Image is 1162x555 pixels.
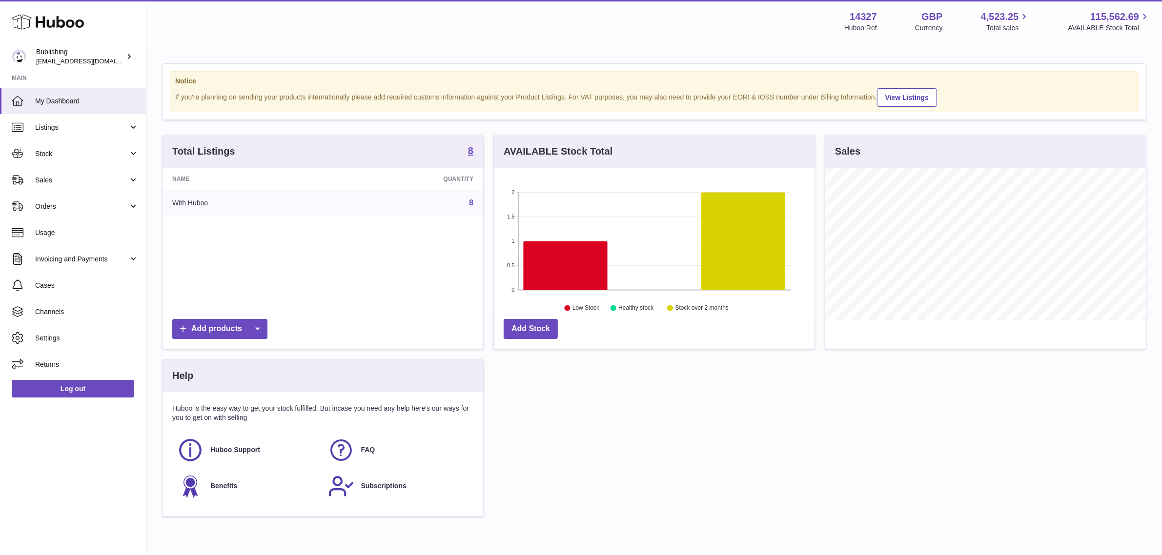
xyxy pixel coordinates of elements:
[1068,23,1150,33] span: AVAILABLE Stock Total
[175,87,1133,107] div: If you're planning on sending your products internationally please add required customs informati...
[504,145,612,158] h3: AVAILABLE Stock Total
[177,437,318,463] a: Huboo Support
[361,481,407,491] span: Subscriptions
[12,380,134,397] a: Log out
[328,437,469,463] a: FAQ
[35,360,139,369] span: Returns
[915,23,943,33] div: Currency
[511,189,514,195] text: 2
[921,10,942,23] strong: GBP
[36,47,124,66] div: Bublishing
[210,481,237,491] span: Benefits
[35,255,128,264] span: Invoicing and Payments
[675,305,729,312] text: Stock over 2 months
[35,307,139,317] span: Channels
[35,281,139,290] span: Cases
[210,445,260,455] span: Huboo Support
[468,146,473,156] strong: 8
[12,49,26,64] img: internalAdmin-14327@internal.huboo.com
[361,445,375,455] span: FAQ
[172,369,193,382] h3: Help
[468,146,473,158] a: 8
[877,88,937,107] a: View Listings
[844,23,877,33] div: Huboo Ref
[172,404,473,422] p: Huboo is the easy way to get your stock fulfilled. But incase you need any help here's our ways f...
[35,334,139,343] span: Settings
[172,319,267,339] a: Add products
[35,97,139,106] span: My Dashboard
[572,305,600,312] text: Low Stock
[35,149,128,159] span: Stock
[850,10,877,23] strong: 14327
[175,77,1133,86] strong: Notice
[511,238,514,244] text: 1
[618,305,654,312] text: Healthy stock
[177,473,318,499] a: Benefits
[981,10,1019,23] span: 4,523.25
[163,190,332,216] td: With Huboo
[986,23,1030,33] span: Total sales
[35,123,128,132] span: Listings
[504,319,558,339] a: Add Stock
[1068,10,1150,33] a: 115,562.69 AVAILABLE Stock Total
[35,228,139,238] span: Usage
[1090,10,1139,23] span: 115,562.69
[507,214,514,219] text: 1.5
[981,10,1030,33] a: 4,523.25 Total sales
[332,168,483,190] th: Quantity
[35,202,128,211] span: Orders
[328,473,469,499] a: Subscriptions
[35,176,128,185] span: Sales
[163,168,332,190] th: Name
[507,262,514,268] text: 0.5
[511,287,514,293] text: 0
[36,57,143,65] span: [EMAIL_ADDRESS][DOMAIN_NAME]
[172,145,235,158] h3: Total Listings
[835,145,860,158] h3: Sales
[469,198,473,207] a: 8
